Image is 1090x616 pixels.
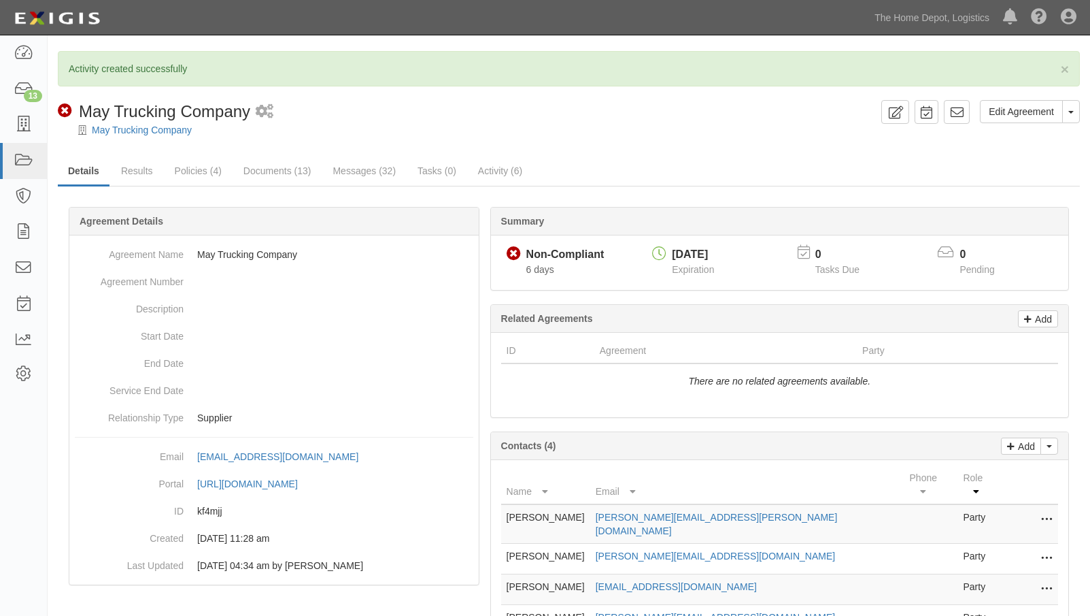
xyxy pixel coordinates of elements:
i: Non-Compliant [507,247,521,261]
i: 2 scheduled workflows [256,105,273,119]
dt: ID [75,498,184,518]
b: Related Agreements [501,313,593,324]
a: [EMAIL_ADDRESS][DOMAIN_NAME] [197,451,373,462]
a: Results [111,157,163,184]
dt: Agreement Name [75,241,184,261]
p: 0 [959,247,1011,263]
a: Messages (32) [322,157,406,184]
dd: [DATE] 11:28 am [75,525,473,552]
p: Add [1015,438,1035,454]
a: Tasks (0) [407,157,466,184]
th: Role [957,466,1004,504]
span: Expiration [672,264,714,275]
div: [EMAIL_ADDRESS][DOMAIN_NAME] [197,450,358,464]
td: [PERSON_NAME] [501,574,590,605]
th: Name [501,466,590,504]
dt: End Date [75,350,184,370]
span: Tasks Due [815,264,859,275]
dd: [DATE] 04:34 am by [PERSON_NAME] [75,552,473,579]
button: Close [1061,62,1069,76]
td: [PERSON_NAME] [501,544,590,574]
span: May Trucking Company [79,102,250,120]
a: Edit Agreement [980,100,1063,123]
td: [PERSON_NAME] [501,504,590,544]
dt: Agreement Number [75,268,184,289]
b: Agreement Details [80,216,163,227]
th: Party [857,338,1008,363]
th: Agreement [594,338,857,363]
th: ID [501,338,594,363]
b: Summary [501,216,545,227]
dt: Relationship Type [75,404,184,425]
a: [URL][DOMAIN_NAME] [197,479,313,489]
dt: Start Date [75,323,184,343]
td: Party [957,574,1004,605]
span: Since 10/01/2025 [526,264,554,275]
dt: Description [75,295,184,316]
dd: Supplier [75,404,473,432]
th: Email [590,466,904,504]
a: [PERSON_NAME][EMAIL_ADDRESS][PERSON_NAME][DOMAIN_NAME] [596,512,838,536]
div: [DATE] [672,247,714,263]
dd: May Trucking Company [75,241,473,268]
a: Documents (13) [233,157,322,184]
a: Details [58,157,109,187]
p: Add [1032,311,1052,327]
a: The Home Depot, Logistics [868,4,996,31]
a: Add [1001,438,1041,455]
dt: Last Updated [75,552,184,572]
td: Party [957,544,1004,574]
a: Add [1018,310,1058,327]
div: 13 [24,90,42,102]
p: Activity created successfully [69,62,1069,76]
td: Party [957,504,1004,544]
dt: Email [75,443,184,464]
i: Help Center - Complianz [1031,10,1047,26]
a: Activity (6) [468,157,532,184]
i: There are no related agreements available. [688,376,870,387]
b: Contacts (4) [501,440,556,451]
th: Phone [904,466,958,504]
i: Non-Compliant [58,104,72,118]
a: May Trucking Company [92,125,192,135]
div: Non-Compliant [526,247,604,263]
a: [EMAIL_ADDRESS][DOMAIN_NAME] [596,581,757,592]
dd: kf4mjj [75,498,473,525]
div: May Trucking Company [58,100,250,123]
dt: Service End Date [75,377,184,398]
span: Pending [959,264,994,275]
a: Policies (4) [165,157,232,184]
a: [PERSON_NAME][EMAIL_ADDRESS][DOMAIN_NAME] [596,551,835,562]
dt: Portal [75,470,184,491]
img: logo-5460c22ac91f19d4615b14bd174203de0afe785f0fc80cf4dbbc73dc1793850b.png [10,6,104,31]
dt: Created [75,525,184,545]
p: 0 [815,247,876,263]
span: × [1061,61,1069,77]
